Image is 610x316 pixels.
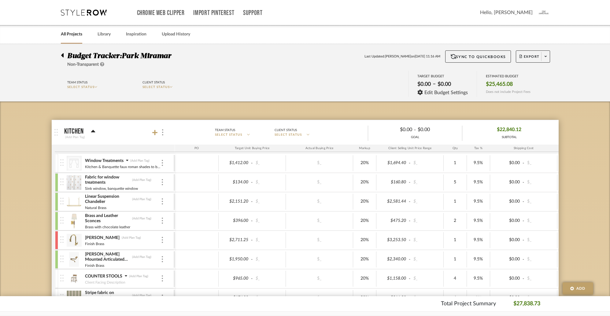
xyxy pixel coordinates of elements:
span: - [408,218,412,224]
span: Park Miramar [122,52,171,60]
span: - [250,237,254,243]
div: $0.00 [492,178,522,187]
div: $_ [525,255,555,264]
span: SELECT STATUS [215,133,242,137]
img: 3dots-v.svg [162,295,163,301]
span: Hello, [PERSON_NAME] [480,9,533,16]
span: - [250,199,254,205]
p: $27,838.73 [513,300,540,308]
span: Does not include Project Fees [486,90,531,94]
div: Finish Brass [85,263,105,269]
span: $25,465.08 [486,81,513,88]
span: - [408,295,412,301]
div: $965.00 [220,274,250,283]
div: $475.20 [378,216,408,225]
div: GOAL [368,135,462,140]
img: 3dots-v.svg [162,275,163,281]
div: 1 [445,197,465,206]
div: 20% [355,274,374,283]
div: $_ [412,293,442,302]
img: 71f11ecd-037e-46ba-a49a-893c9ff12ffa_50x50.jpg [67,194,82,209]
div: $_ [302,274,336,283]
div: (Add Plan Tag) [129,274,149,278]
div: $_ [302,216,336,225]
div: COUNTER STOOLS [85,274,123,279]
div: $2,711.25 [220,236,250,244]
span: [DATE] 11:16 AM [415,54,440,59]
div: 9.5% [469,159,488,167]
div: $_ [412,197,442,206]
div: $_ [525,274,555,283]
div: $396.00 [220,216,250,225]
div: ESTIMATED BUDGET [486,74,531,78]
img: vertical-grip.svg [60,159,64,166]
span: Last Updated: [364,54,385,59]
img: grip.svg [54,129,58,136]
div: Actual Buying Price [286,145,353,152]
a: Inspiration [126,30,146,39]
span: - [408,256,412,263]
div: 20% [355,216,374,225]
div: 20% [355,236,374,244]
div: (Add Plan Tag) [121,236,141,240]
img: 3d0aae59-0de5-4914-add6-6342f630bb1b_50x50.jpg [67,233,82,248]
div: (Add Plan Tag) [132,255,152,259]
span: - [250,179,254,186]
div: $_ [412,159,442,167]
div: $2,151.20 [220,197,250,206]
div: (Add Plan Tag) [132,178,152,182]
span: - [408,199,412,205]
div: $0.00 [373,125,414,134]
img: afec48ea-a2b7-4e47-b891-b01bb83c3ae4_50x50.jpg [67,291,82,305]
span: $22,840.12 [497,125,521,134]
img: vertical-grip.svg [60,198,64,204]
span: - [522,237,525,243]
div: $_ [302,159,336,167]
div: Shipping Cost [490,145,557,152]
div: $0.00 [492,274,522,283]
img: 3dots-v.svg [162,129,163,135]
div: $_ [254,236,284,244]
div: Team Status [215,127,235,133]
div: (Add Plan Tag) [132,293,152,298]
div: 5 [445,178,465,187]
div: $2,340.00 [378,255,408,264]
div: 20% [355,159,374,167]
div: 2 [445,216,465,225]
div: Team Status [67,80,87,85]
div: $1,158.00 [378,274,408,283]
button: Sync to QuickBooks [445,50,511,63]
div: Tax % [467,145,490,152]
span: - [522,179,525,186]
div: $_ [254,159,284,167]
div: $1,412.00 [220,159,250,167]
div: Client Status [275,127,297,133]
div: 0% [469,293,488,302]
div: $160.80 [378,178,408,187]
div: Kitchen & Banquette faux roman shades to be hung from ceiling and come 6" below window [85,164,161,170]
span: - [408,179,412,186]
span: [PERSON_NAME] [385,54,411,59]
div: Markup [353,145,376,152]
div: $0.00 [492,197,522,206]
div: [PERSON_NAME] [85,235,120,241]
div: $0.00 [492,255,522,264]
span: – [433,81,436,90]
a: Support [243,10,262,16]
div: 4 [445,293,465,302]
span: - [414,126,416,134]
span: Non-Transparent [67,62,99,67]
div: Finish Brass [85,241,105,247]
div: Sink window, banquette window [85,186,138,192]
div: 1 [445,255,465,264]
div: 1 [445,236,465,244]
a: Import Pinterest [193,10,234,16]
div: $0.00 [492,236,522,244]
a: All Projects [61,30,82,39]
div: $_ [525,236,555,244]
div: 4 [445,274,465,283]
img: vertical-grip.svg [60,255,64,262]
span: - [522,160,525,166]
div: $_ [412,236,442,244]
span: SELECT STATUS [142,86,170,89]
